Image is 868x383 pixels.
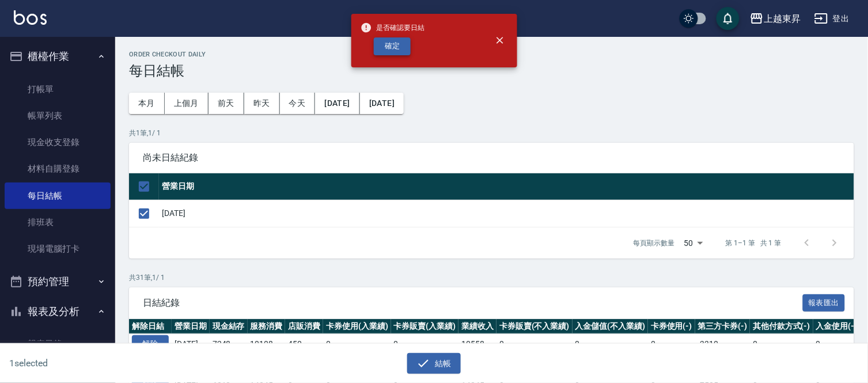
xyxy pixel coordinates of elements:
th: 營業日期 [159,173,854,200]
td: 0 [648,334,695,355]
button: 預約管理 [5,267,111,297]
a: 現金收支登錄 [5,129,111,156]
button: 登出 [810,8,854,29]
td: 10108 [248,334,286,355]
a: 排班表 [5,209,111,236]
th: 入金儲值(不入業績) [573,319,649,334]
th: 服務消費 [248,319,286,334]
th: 店販消費 [285,319,323,334]
h2: Order checkout daily [129,51,854,58]
td: 0 [750,334,813,355]
a: 報表匯出 [803,297,846,308]
th: 入金使用(-) [813,319,861,334]
p: 共 31 筆, 1 / 1 [129,272,854,283]
span: 尚未日結紀錄 [143,152,840,164]
td: 0 [496,334,573,355]
button: 確定 [374,37,411,55]
td: [DATE] [159,200,854,227]
img: Logo [14,10,47,25]
button: 結帳 [407,353,461,374]
button: 上越東昇 [745,7,805,31]
button: [DATE] [360,93,404,114]
th: 第三方卡券(-) [695,319,751,334]
td: -3310 [695,334,751,355]
th: 營業日期 [172,319,210,334]
th: 現金結存 [210,319,248,334]
th: 其他付款方式(-) [750,319,813,334]
p: 共 1 筆, 1 / 1 [129,128,854,138]
div: 上越東昇 [764,12,801,26]
td: 7248 [210,334,248,355]
div: 50 [680,227,707,259]
h6: 1 selected [9,356,215,370]
span: 是否確認要日結 [361,22,425,33]
button: 報表及分析 [5,297,111,327]
td: 0 [813,334,861,355]
button: 報表匯出 [803,294,846,312]
th: 卡券使用(-) [648,319,695,334]
a: 每日結帳 [5,183,111,209]
button: 今天 [280,93,316,114]
p: 第 1–1 筆 共 1 筆 [726,238,782,248]
a: 帳單列表 [5,103,111,129]
button: 前天 [209,93,244,114]
h3: 每日結帳 [129,63,854,79]
td: 0 [573,334,649,355]
p: 每頁顯示數量 [634,238,675,248]
td: [DATE] [172,334,210,355]
button: 櫃檯作業 [5,41,111,71]
a: 報表目錄 [5,331,111,357]
button: close [487,28,513,53]
button: save [717,7,740,30]
th: 卡券販賣(入業績) [391,319,459,334]
th: 解除日結 [129,319,172,334]
a: 現場電腦打卡 [5,236,111,262]
a: 打帳單 [5,76,111,103]
span: 日結紀錄 [143,297,803,309]
th: 業績收入 [458,319,496,334]
button: 昨天 [244,93,280,114]
button: 上個月 [165,93,209,114]
th: 卡券使用(入業績) [323,319,391,334]
th: 卡券販賣(不入業績) [496,319,573,334]
button: 解除 [132,335,169,353]
button: 本月 [129,93,165,114]
td: 0 [391,334,459,355]
td: 0 [323,334,391,355]
td: 450 [285,334,323,355]
td: 10558 [458,334,496,355]
button: [DATE] [315,93,359,114]
a: 材料自購登錄 [5,156,111,182]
